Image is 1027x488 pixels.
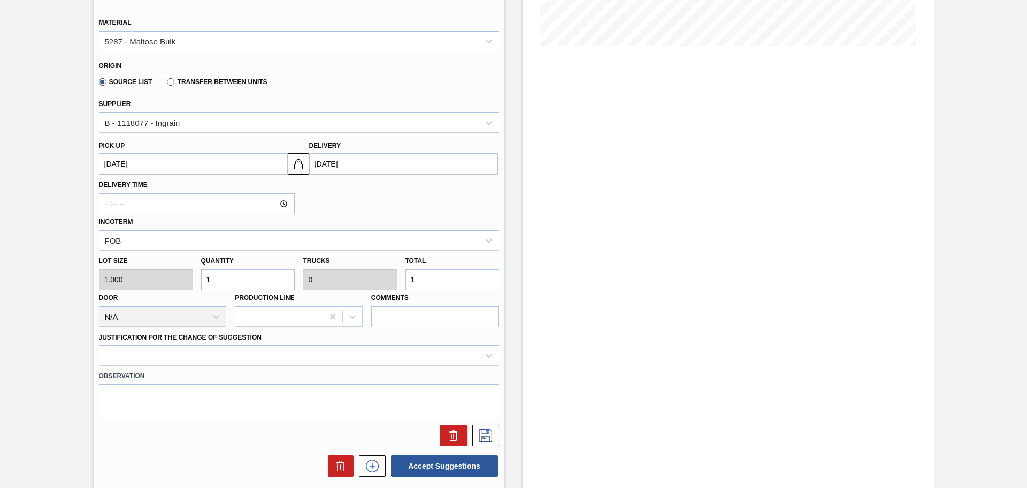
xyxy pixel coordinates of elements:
[99,218,133,226] label: Incoterm
[354,455,386,477] div: New suggestion
[99,19,132,26] label: Material
[99,294,118,302] label: Door
[235,294,294,302] label: Production Line
[99,78,152,86] label: Source List
[105,118,180,127] div: B - 1118077 - Ingrain
[467,425,499,446] div: Save Suggestion
[105,36,176,46] div: 5287 - Maltose Bulk
[391,455,498,477] button: Accept Suggestions
[309,142,341,149] label: Delivery
[405,257,426,265] label: Total
[105,236,121,245] div: FOB
[435,425,467,446] div: Delete Suggestion
[303,257,330,265] label: Trucks
[99,142,125,149] label: Pick up
[371,290,499,306] label: Comments
[292,157,305,170] img: locked
[288,153,309,175] button: locked
[309,153,498,175] input: mm/dd/yyyy
[167,78,267,86] label: Transfer between Units
[99,62,122,70] label: Origin
[99,177,295,193] label: Delivery Time
[201,257,234,265] label: Quantity
[99,369,499,384] label: Observation
[99,253,193,269] label: Lot size
[99,334,262,341] label: Justification for the Change of Suggestion
[99,153,288,175] input: mm/dd/yyyy
[99,100,131,108] label: Supplier
[323,455,354,477] div: Delete Suggestions
[386,454,499,478] div: Accept Suggestions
